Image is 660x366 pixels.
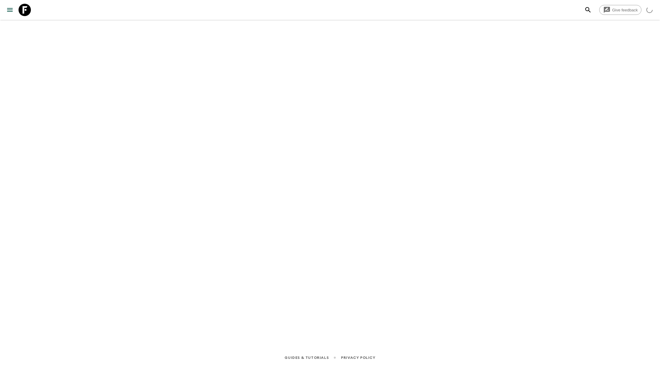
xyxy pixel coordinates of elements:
span: Give feedback [609,8,641,12]
button: search adventures [582,4,594,16]
a: Privacy Policy [341,354,375,361]
a: Give feedback [599,5,641,15]
a: Guides & Tutorials [284,354,329,361]
button: menu [4,4,16,16]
